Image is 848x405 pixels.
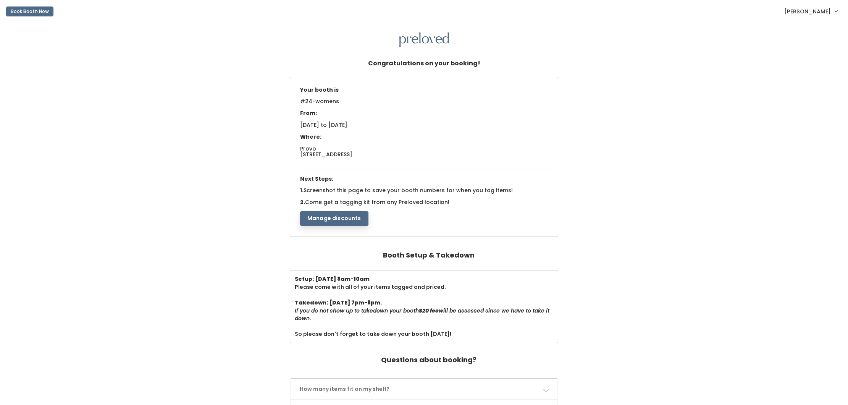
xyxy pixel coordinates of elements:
[784,7,831,16] span: [PERSON_NAME]
[295,275,553,338] div: Please come with all of your items tagged and priced. So please don't forget to take down your bo...
[368,56,480,71] h5: Congratulations on your booking!
[300,133,321,141] span: Where:
[777,3,845,19] a: [PERSON_NAME]
[300,145,352,158] span: Provo [STREET_ADDRESS]
[300,109,317,117] span: From:
[383,248,475,263] h4: Booth Setup & Takedown
[300,97,339,110] span: #24-womens
[6,6,53,16] button: Book Booth Now
[295,299,382,306] b: Takedown: [DATE] 7pm-8pm.
[296,83,558,226] div: 1. 2.
[419,307,439,314] b: $20 fee
[291,379,557,399] a: How many items fit on my shelf?
[300,211,368,226] button: Manage discounts
[300,86,339,94] span: Your booth is
[399,32,449,47] img: preloved logo
[6,3,53,20] a: Book Booth Now
[295,307,549,322] i: If you do not show up to takedown your booth will be assessed since we have to take it down.
[305,198,449,206] span: Come get a tagging kit from any Preloved location!
[304,186,513,194] span: Screenshot this page to save your booth numbers for when you tag items!
[381,352,476,368] h4: Questions about booking?
[300,121,347,129] span: [DATE] to [DATE]
[295,275,370,283] b: Setup: [DATE] 8am-10am
[300,175,333,183] span: Next Steps:
[300,214,368,222] a: Manage discounts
